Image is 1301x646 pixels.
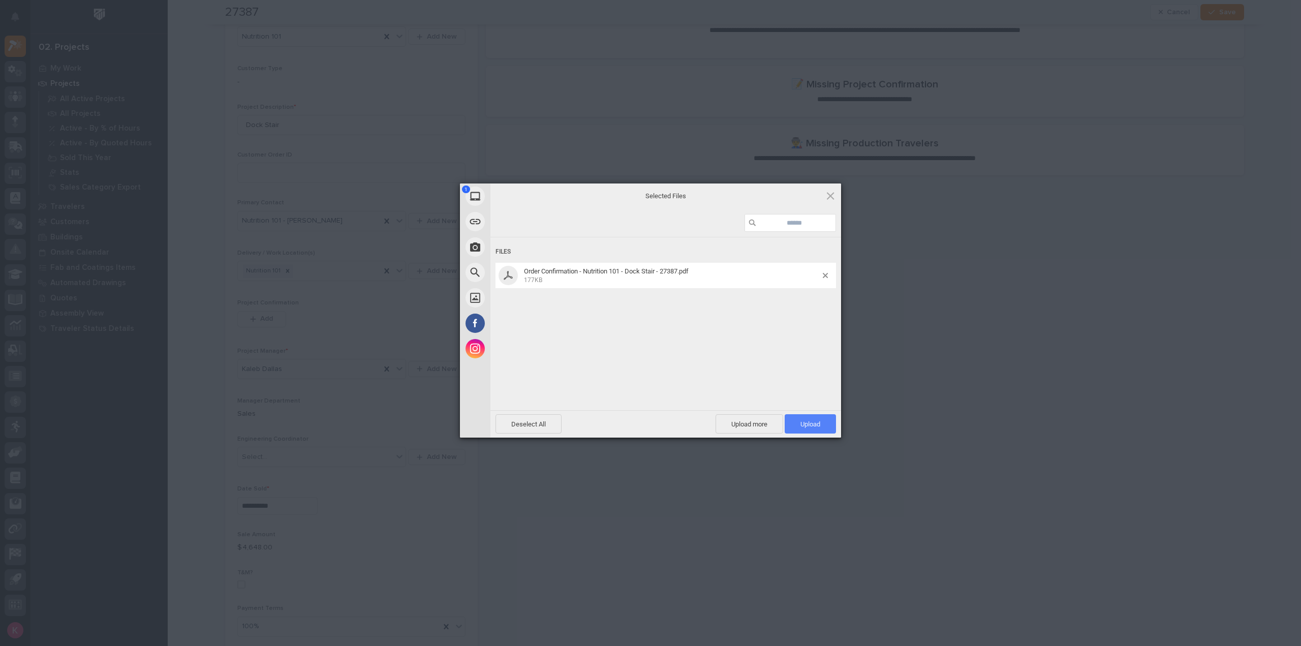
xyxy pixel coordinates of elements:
span: Upload more [716,414,783,434]
div: My Device [460,183,582,209]
div: Link (URL) [460,209,582,234]
span: Order Confirmation - Nutrition 101 - Dock Stair - 27387.pdf [521,267,823,284]
span: Order Confirmation - Nutrition 101 - Dock Stair - 27387.pdf [524,267,689,275]
span: Upload [785,414,836,434]
span: Deselect All [495,414,562,434]
div: Take Photo [460,234,582,260]
span: Upload [800,420,820,428]
div: Instagram [460,336,582,361]
span: Selected Files [564,191,767,200]
span: 1 [462,186,470,193]
div: Unsplash [460,285,582,311]
div: Files [495,242,836,261]
span: Click here or hit ESC to close picker [825,190,836,201]
span: 177KB [524,276,542,284]
div: Web Search [460,260,582,285]
div: Facebook [460,311,582,336]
